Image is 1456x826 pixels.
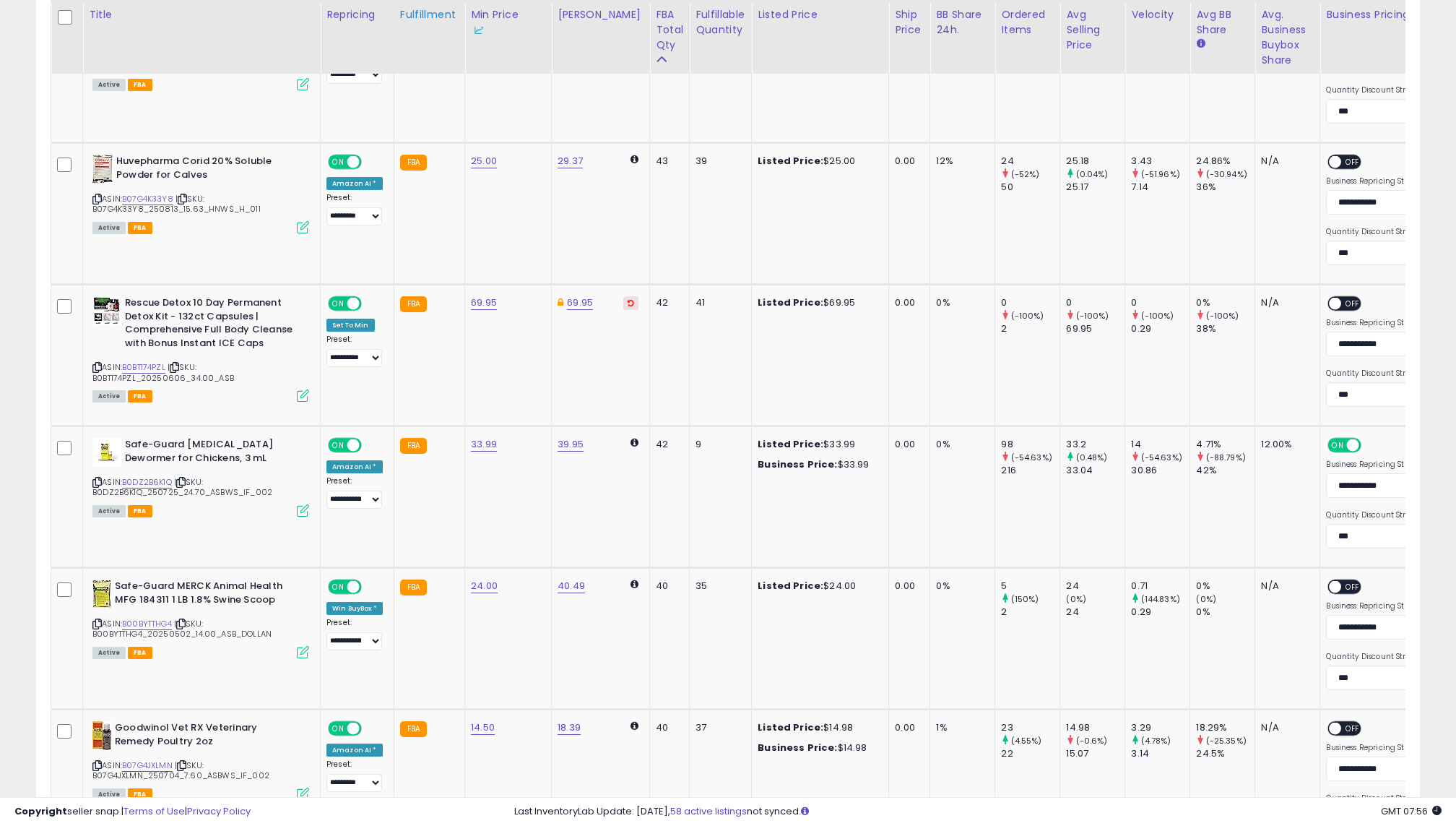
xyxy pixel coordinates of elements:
[758,438,877,451] div: $33.99
[895,438,919,451] div: 0.00
[125,438,300,468] b: Safe-Guard [MEDICAL_DATA] Dewormer for Chickens, 3 mL
[1011,593,1039,605] small: (150%)
[1131,580,1189,593] div: 0.71
[656,155,678,168] div: 43
[1141,452,1182,463] small: (-54.63%)
[326,335,383,367] div: Preset:
[1131,438,1189,451] div: 14
[89,7,314,22] div: Title
[895,721,919,734] div: 0.00
[471,437,497,452] a: 33.99
[1326,601,1431,611] label: Business Repricing Strategy:
[758,721,877,734] div: $14.98
[1076,735,1108,747] small: (-0.6%)
[936,7,989,38] div: BB Share 24h.
[558,720,581,735] a: 18.39
[1011,168,1040,180] small: (-52%)
[1196,464,1254,477] div: 42%
[92,296,121,325] img: 51zrJGOWLYL._SL40_.jpg
[1196,322,1254,335] div: 38%
[1196,181,1254,194] div: 36%
[14,805,251,819] div: seller snap | |
[360,156,383,168] span: OFF
[1076,168,1109,180] small: (0.04%)
[1381,804,1442,818] span: 2025-10-13 07:56 GMT
[656,580,678,593] div: 40
[360,581,383,593] span: OFF
[758,580,877,593] div: $24.00
[656,296,678,309] div: 42
[656,438,678,451] div: 42
[758,458,877,471] div: $33.99
[471,7,545,38] div: Min Price
[128,647,152,659] span: FBA
[400,296,427,312] small: FBA
[895,7,924,38] div: Ship Price
[471,154,497,168] a: 25.00
[115,580,290,610] b: Safe-Guard MERCK Animal Health MFG 184311 1 LB 1.8% Swine Scoop
[895,155,919,168] div: 0.00
[1326,510,1431,520] label: Quantity Discount Strategy:
[122,193,173,205] a: B07G4K33Y8
[1261,580,1309,593] div: N/A
[92,618,272,640] span: | SKU: B00BYTTHG4_20250502_14.00_ASB_DOLLAN
[1196,38,1205,51] small: Avg BB Share.
[1001,721,1059,734] div: 23
[1261,7,1314,68] div: Avg. Business Buybox Share
[400,438,427,454] small: FBA
[326,7,388,22] div: Repricing
[122,618,172,630] a: B00BYTTHG4
[1326,460,1431,470] label: Business Repricing Strategy:
[1066,322,1124,335] div: 69.95
[92,721,309,799] div: ASIN:
[329,581,347,593] span: ON
[758,7,883,22] div: Listed Price
[936,721,984,734] div: 1%
[400,580,427,595] small: FBA
[471,23,485,38] img: InventoryLab Logo
[400,155,427,171] small: FBA
[123,804,185,818] a: Terms of Use
[895,296,919,309] div: 0.00
[187,804,251,818] a: Privacy Policy
[92,647,126,659] span: All listings currently available for purchase on Amazon
[326,193,383,225] div: Preset:
[1131,606,1189,619] div: 0.29
[329,156,347,168] span: ON
[1001,747,1059,760] div: 22
[92,13,309,89] div: ASIN:
[122,476,172,489] a: B0DZ2B6K1Q
[670,804,747,818] a: 58 active listings
[695,7,745,38] div: Fulfillable Quantity
[92,79,126,91] span: All listings currently available for purchase on Amazon
[122,361,165,374] a: B0BT174PZL
[1066,181,1124,194] div: 25.17
[360,298,383,310] span: OFF
[1001,181,1059,194] div: 50
[758,720,823,734] b: Listed Price:
[567,296,593,310] a: 69.95
[115,721,290,752] b: Goodwinol Vet RX Veterinary Remedy Poultry 2oz
[1131,155,1189,168] div: 3.43
[92,580,111,608] img: 51JpbYZN9HL._SL40_.jpg
[1141,593,1180,605] small: (144.83%)
[695,155,740,168] div: 39
[92,721,111,750] img: 41wQ8fndcHL._SL40_.jpg
[1326,369,1431,379] label: Quantity Discount Strategy:
[936,296,984,309] div: 0%
[1196,296,1254,309] div: 0%
[400,7,459,22] div: Fulfillment
[695,296,740,309] div: 41
[1131,181,1189,194] div: 7.14
[1011,452,1052,463] small: (-54.63%)
[758,437,823,451] b: Listed Price:
[695,580,740,593] div: 35
[326,760,383,792] div: Preset:
[1131,322,1189,335] div: 0.29
[1326,227,1431,237] label: Quantity Discount Strategy:
[326,460,383,473] div: Amazon AI *
[1342,723,1365,735] span: OFF
[1261,438,1309,451] div: 12.00%
[1330,439,1348,452] span: ON
[758,296,877,309] div: $69.95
